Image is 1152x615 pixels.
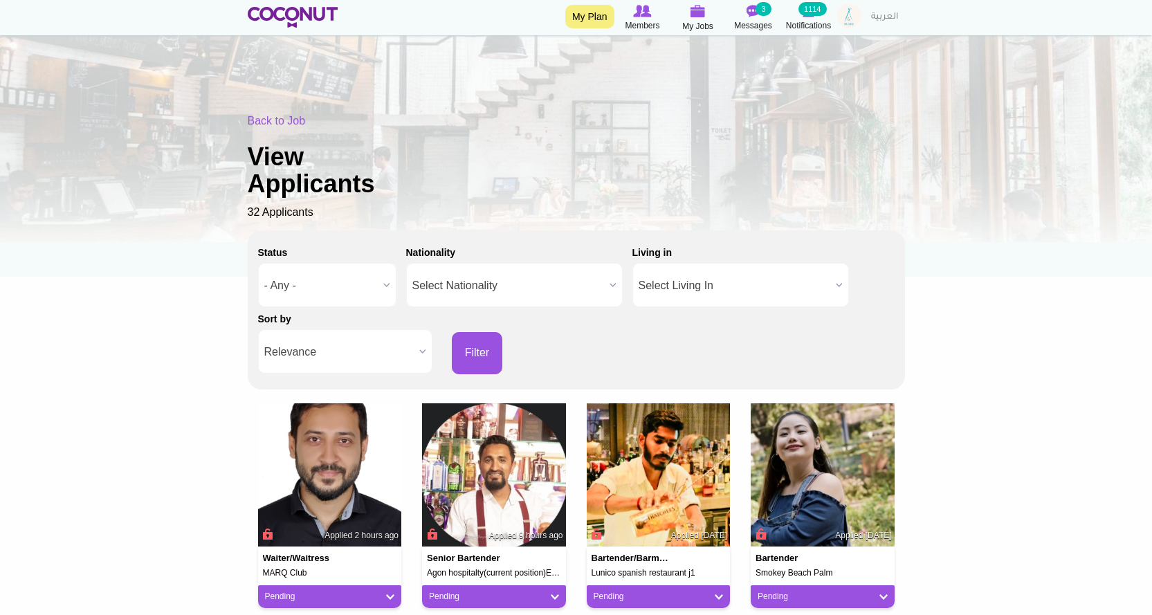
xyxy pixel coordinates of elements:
a: Pending [594,591,724,603]
h5: Lunico spanish restaurant j1 [592,569,726,578]
small: 3 [756,2,771,16]
img: Home [248,7,338,28]
span: Select Nationality [412,264,604,308]
h4: Bartender [756,553,836,563]
a: Back to Job [248,115,306,127]
button: Filter [452,332,503,374]
a: Pending [758,591,888,603]
a: Notifications Notifications 1114 [781,3,836,33]
span: Connect to Unlock the Profile [425,527,437,541]
img: Arshalain Khan's picture [258,403,402,547]
span: Select Living In [639,264,830,308]
a: العربية [864,3,905,31]
h1: View Applicants [248,143,421,198]
span: Connect to Unlock the Profile [753,527,766,541]
img: Browse Members [633,5,651,17]
span: Relevance [264,330,414,374]
img: Messages [747,5,760,17]
span: Notifications [786,19,831,33]
label: Status [258,246,288,259]
img: Surya Bhandari's picture [422,403,566,547]
span: - Any - [264,264,378,308]
h4: Bartender/Barmaid [592,553,672,563]
span: My Jobs [682,19,713,33]
img: My Jobs [691,5,706,17]
span: Connect to Unlock the Profile [589,527,602,541]
h5: MARQ Club [263,569,397,578]
img: Akshay Thottathil's picture [587,403,731,547]
a: Messages Messages 3 [726,3,781,33]
label: Nationality [406,246,456,259]
a: Pending [429,591,559,603]
h5: Agon hospitalty(current position)Eva beach house by aiza hospitality ppmg hodpitality(current job) [427,569,561,578]
h5: Smokey Beach Palm [756,569,890,578]
a: My Jobs My Jobs [670,3,726,33]
span: Members [625,19,659,33]
img: Rupanjali Pegu's picture [751,403,895,547]
label: Sort by [258,312,291,326]
a: Pending [265,591,395,603]
a: My Plan [565,5,614,28]
label: Living in [632,246,673,259]
a: Browse Members Members [615,3,670,33]
small: 1114 [798,2,826,16]
h4: Waiter/Waitress [263,553,343,563]
h4: Senior Bartender [427,553,507,563]
span: Messages [734,19,772,33]
div: 32 Applicants [248,113,905,221]
span: Connect to Unlock the Profile [261,527,273,541]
